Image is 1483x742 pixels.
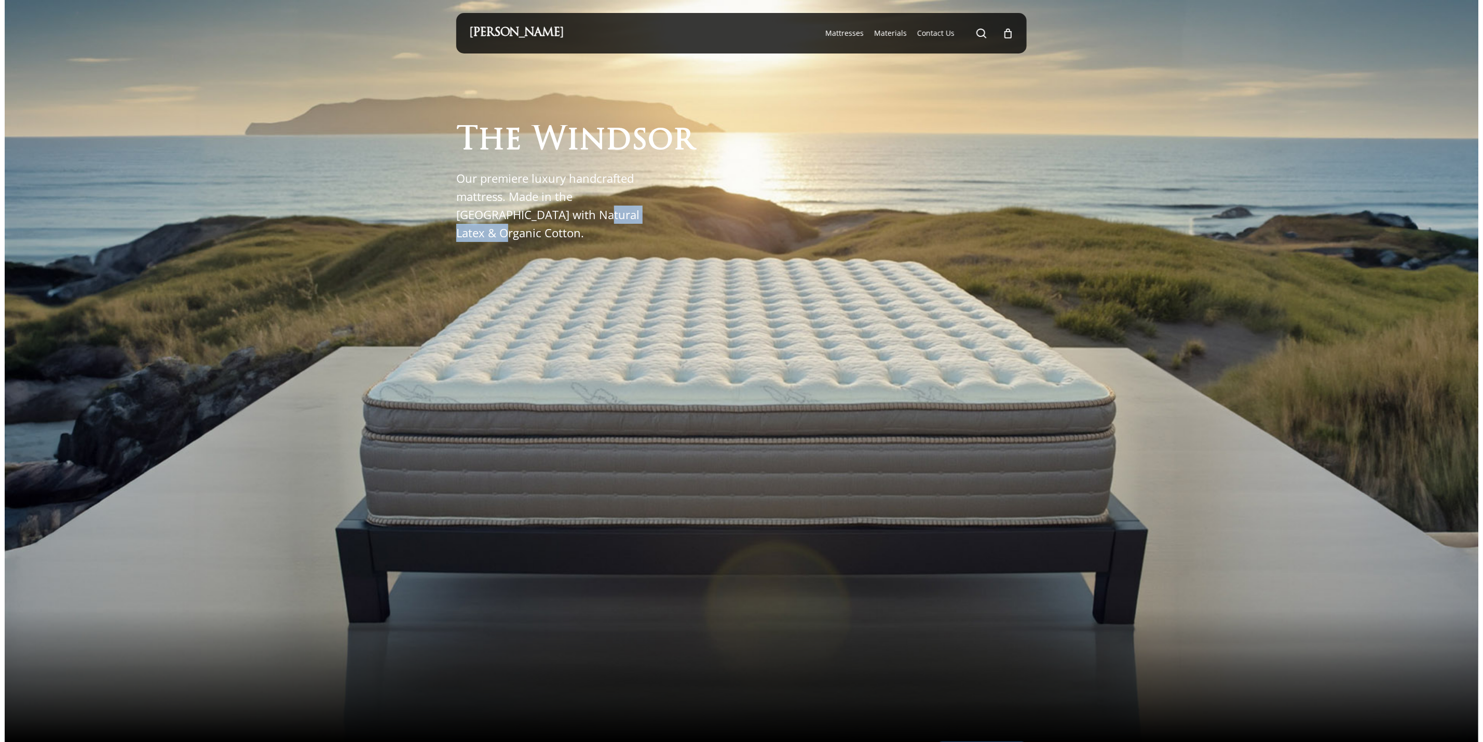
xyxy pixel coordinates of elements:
[631,125,648,157] span: s
[606,125,631,157] span: d
[456,169,651,242] p: Our premiere luxury handcrafted mattress. Made in the [GEOGRAPHIC_DATA] with Natural Latex & Orga...
[673,125,695,157] span: r
[478,125,505,157] span: h
[1002,28,1014,39] a: Cart
[505,125,522,157] span: e
[648,125,673,157] span: o
[825,28,864,38] a: Mattresses
[820,13,1014,53] nav: Main Menu
[456,125,695,157] h1: The Windsor
[567,125,579,157] span: i
[917,28,955,38] a: Contact Us
[874,28,907,38] a: Materials
[532,125,567,157] span: W
[579,125,606,157] span: n
[469,28,564,39] a: [PERSON_NAME]
[456,125,478,157] span: T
